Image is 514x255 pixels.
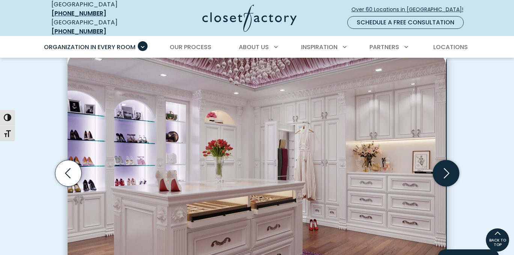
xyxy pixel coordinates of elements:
[351,6,469,13] span: Over 60 Locations in [GEOGRAPHIC_DATA]!
[52,157,84,189] button: Previous slide
[430,157,462,189] button: Next slide
[51,9,106,18] a: [PHONE_NUMBER]
[347,16,464,29] a: Schedule a Free Consultation
[485,228,509,252] a: BACK TO TOP
[433,43,468,51] span: Locations
[44,43,136,51] span: Organization in Every Room
[51,18,143,36] div: [GEOGRAPHIC_DATA]
[39,37,476,58] nav: Primary Menu
[351,3,470,16] a: Over 60 Locations in [GEOGRAPHIC_DATA]!
[369,43,399,51] span: Partners
[486,238,509,247] span: BACK TO TOP
[51,27,106,36] a: [PHONE_NUMBER]
[239,43,269,51] span: About Us
[301,43,338,51] span: Inspiration
[202,4,297,32] img: Closet Factory Logo
[170,43,211,51] span: Our Process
